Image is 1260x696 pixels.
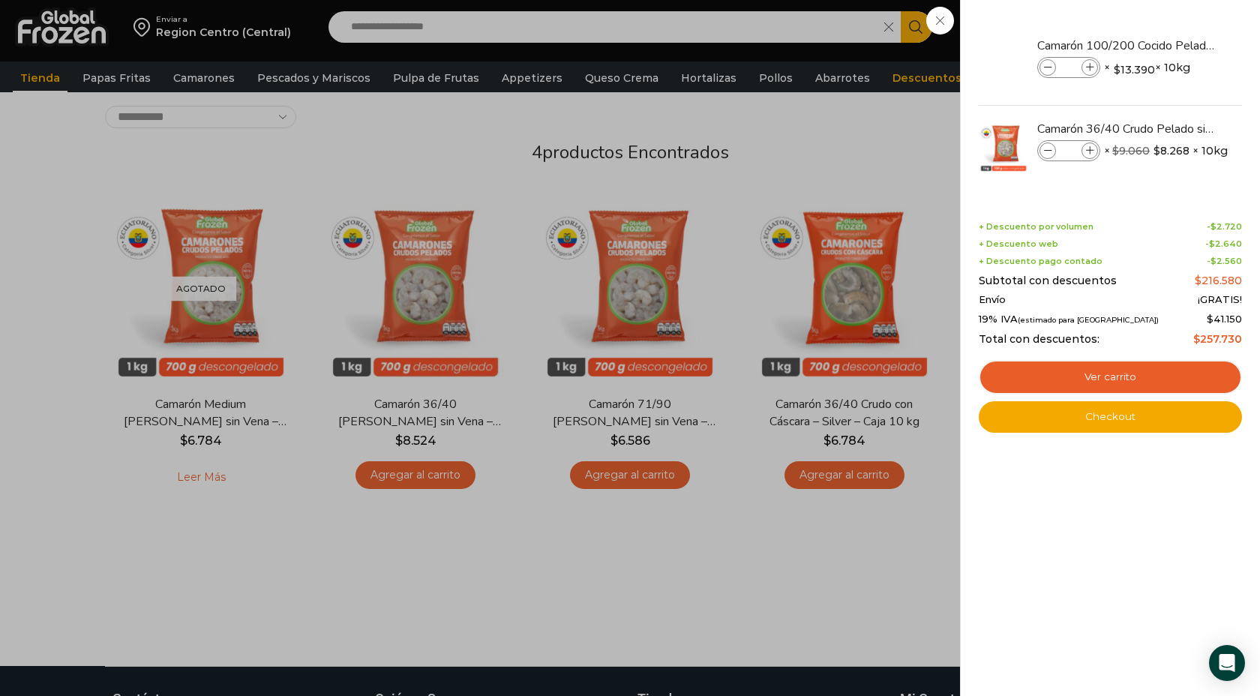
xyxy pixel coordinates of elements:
[1153,143,1189,158] bdi: 8.268
[979,360,1242,394] a: Ver carrito
[1195,274,1242,287] bdi: 216.580
[1195,274,1201,287] span: $
[1207,256,1242,266] span: -
[1210,256,1242,266] bdi: 2.560
[979,294,1006,306] span: Envío
[979,401,1242,433] a: Checkout
[1057,142,1080,159] input: Product quantity
[1209,238,1215,249] span: $
[979,222,1093,232] span: + Descuento por volumen
[1209,238,1242,249] bdi: 2.640
[1210,221,1216,232] span: $
[1112,144,1150,157] bdi: 9.060
[1207,222,1242,232] span: -
[1104,140,1228,161] span: × × 10kg
[1114,62,1155,77] bdi: 13.390
[1037,37,1216,54] a: Camarón 100/200 Cocido Pelado - Super Prime - Caja 10 kg
[979,239,1058,249] span: + Descuento web
[1057,59,1080,76] input: Product quantity
[1207,313,1242,325] span: 41.150
[1210,221,1242,232] bdi: 2.720
[1205,239,1242,249] span: -
[979,333,1099,346] span: Total con descuentos:
[1153,143,1160,158] span: $
[1209,645,1245,681] div: Open Intercom Messenger
[1112,144,1119,157] span: $
[1193,332,1242,346] bdi: 257.730
[1198,294,1242,306] span: ¡GRATIS!
[1114,62,1120,77] span: $
[979,313,1159,325] span: 19% IVA
[1193,332,1200,346] span: $
[1207,313,1213,325] span: $
[979,274,1117,287] span: Subtotal con descuentos
[1104,57,1190,78] span: × × 10kg
[1037,121,1216,137] a: Camarón 36/40 Crudo Pelado sin Vena - Silver - Caja 10 kg
[979,256,1102,266] span: + Descuento pago contado
[1210,256,1216,266] span: $
[1018,316,1159,324] small: (estimado para [GEOGRAPHIC_DATA])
